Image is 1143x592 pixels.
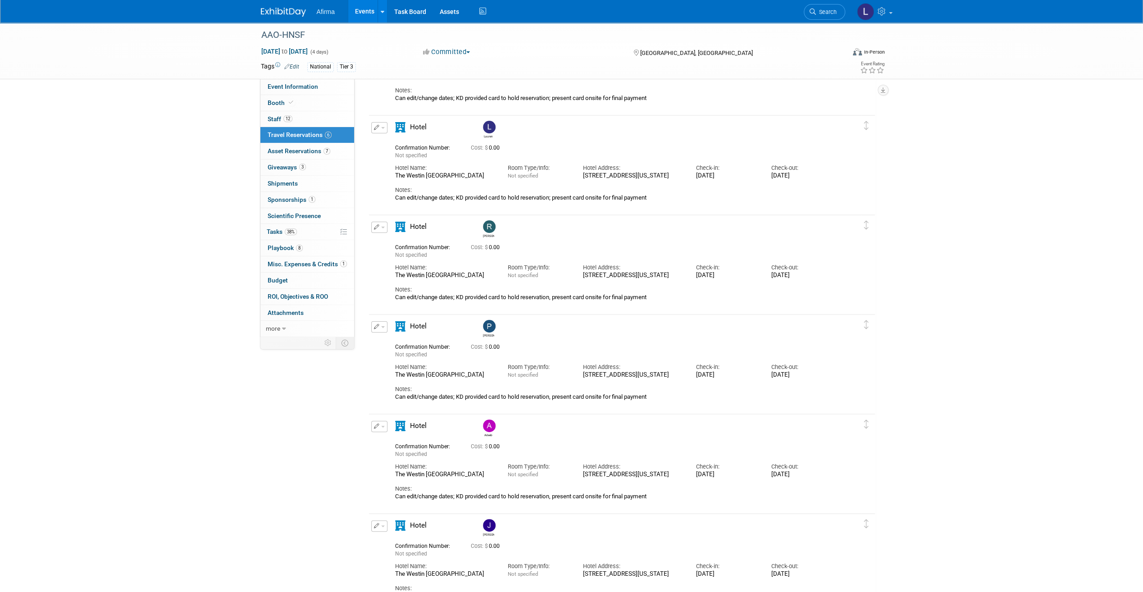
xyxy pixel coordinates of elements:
[471,344,503,350] span: 0.00
[395,520,405,531] i: Hotel
[410,123,427,131] span: Hotel
[583,463,682,471] div: Hotel Address:
[583,363,682,371] div: Hotel Address:
[340,260,347,267] span: 1
[483,220,496,233] img: Rhonda Eickhoff
[481,121,496,138] div: Lauren Holland
[583,371,682,379] div: [STREET_ADDRESS][US_STATE]
[395,485,833,493] div: Notes:
[395,363,494,371] div: Hotel Name:
[261,47,308,55] span: [DATE] [DATE]
[864,320,869,329] i: Click and drag to move item
[395,186,833,194] div: Notes:
[395,351,427,358] span: Not specified
[471,344,489,350] span: Cost: $
[260,192,354,208] a: Sponsorships1
[410,422,427,430] span: Hotel
[471,244,489,250] span: Cost: $
[583,264,682,272] div: Hotel Address:
[395,551,427,557] span: Not specified
[268,83,318,90] span: Event Information
[268,196,315,203] span: Sponsorships
[260,273,354,288] a: Budget
[771,264,833,272] div: Check-out:
[266,325,280,332] span: more
[337,62,356,72] div: Tier 3
[395,385,833,393] div: Notes:
[483,519,496,532] img: Joshua Klopper
[481,320,496,337] div: Patrick Curren
[268,212,321,219] span: Scientific Presence
[268,147,330,155] span: Asset Reservations
[583,471,682,478] div: [STREET_ADDRESS][US_STATE]
[395,471,494,478] div: The Westin [GEOGRAPHIC_DATA]
[325,132,332,138] span: 6
[268,293,328,300] span: ROI, Objectives & ROO
[395,241,457,251] div: Confirmation Number:
[395,393,833,401] div: Can edit/change dates; KD provided card to hold reservation, present card onsite for final payment
[696,371,757,379] div: [DATE]
[410,521,427,529] span: Hotel
[771,562,833,570] div: Check-out:
[483,233,494,238] div: Rhonda Eickhoff
[481,519,496,537] div: Joshua Klopper
[864,121,869,130] i: Click and drag to move item
[260,224,354,240] a: Tasks38%
[395,341,457,351] div: Confirmation Number:
[267,228,297,235] span: Tasks
[260,240,354,256] a: Playbook8
[395,441,457,450] div: Confirmation Number:
[260,111,354,127] a: Staff12
[816,9,837,15] span: Search
[583,164,682,172] div: Hotel Address:
[268,244,303,251] span: Playbook
[860,62,884,66] div: Event Rating
[296,245,303,251] span: 8
[395,142,457,151] div: Confirmation Number:
[471,244,503,250] span: 0.00
[771,570,833,578] div: [DATE]
[309,196,315,203] span: 1
[508,463,569,471] div: Room Type/Info:
[395,421,405,431] i: Hotel
[771,463,833,471] div: Check-out:
[471,543,489,549] span: Cost: $
[483,121,496,133] img: Lauren Holland
[696,264,757,272] div: Check-in:
[260,127,354,143] a: Travel Reservations6
[508,272,538,278] span: Not specified
[268,180,298,187] span: Shipments
[260,143,354,159] a: Asset Reservations7
[771,172,833,180] div: [DATE]
[864,221,869,230] i: Click and drag to move item
[395,451,427,457] span: Not specified
[320,337,336,349] td: Personalize Event Tab Strip
[395,95,833,102] div: Can edit/change dates; KD provided card to hold reservation; present card onsite for final payment
[696,272,757,279] div: [DATE]
[864,420,869,429] i: Click and drag to move item
[508,471,538,478] span: Not specified
[508,571,538,577] span: Not specified
[481,220,496,238] div: Rhonda Eickhoff
[420,47,474,57] button: Committed
[395,87,833,95] div: Notes:
[268,260,347,268] span: Misc. Expenses & Credits
[258,27,832,43] div: AAO-HNSF
[285,228,297,235] span: 38%
[792,47,885,60] div: Event Format
[289,100,293,105] i: Booth reservation complete
[696,471,757,478] div: [DATE]
[268,164,306,171] span: Giveaways
[395,371,494,379] div: The Westin [GEOGRAPHIC_DATA]
[395,321,405,332] i: Hotel
[260,256,354,272] a: Misc. Expenses & Credits1
[395,540,457,550] div: Confirmation Number:
[395,264,494,272] div: Hotel Name:
[483,419,496,432] img: Adeeb Ansari
[771,471,833,478] div: [DATE]
[260,176,354,191] a: Shipments
[583,562,682,570] div: Hotel Address:
[260,79,354,95] a: Event Information
[323,148,330,155] span: 7
[395,172,494,180] div: The Westin [GEOGRAPHIC_DATA]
